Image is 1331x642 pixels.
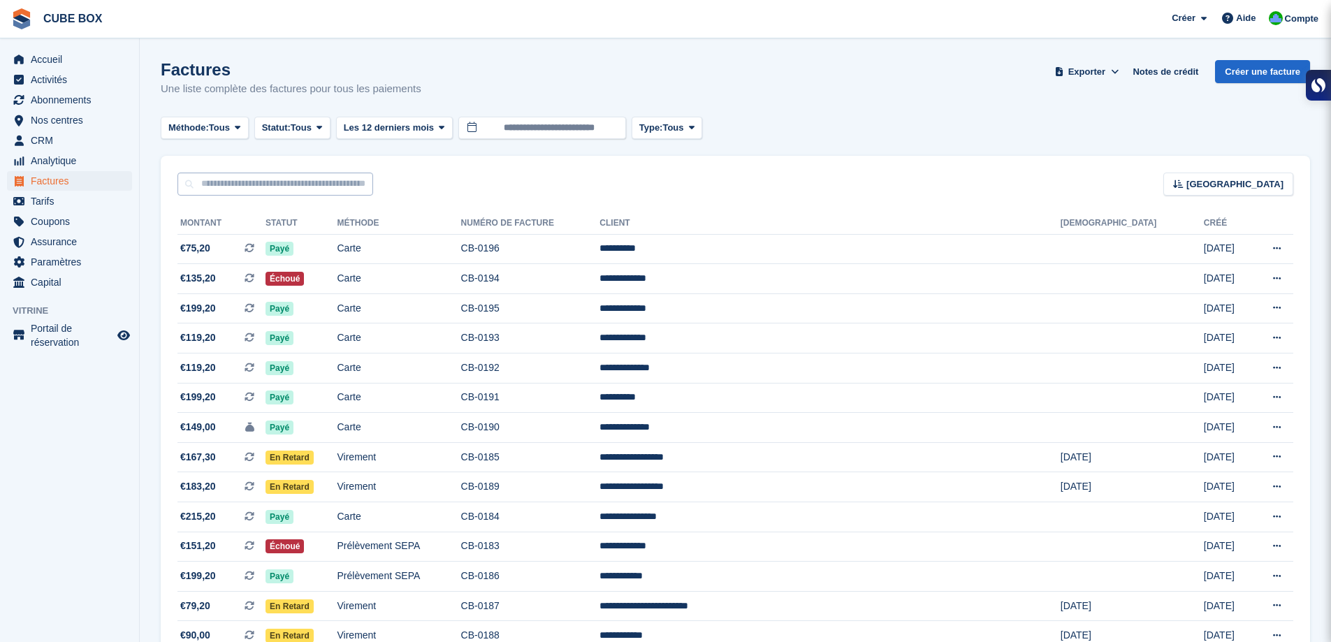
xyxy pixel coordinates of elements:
[161,117,249,140] button: Méthode: Tous
[7,50,132,69] a: menu
[7,191,132,211] a: menu
[337,234,460,264] td: Carte
[7,70,132,89] a: menu
[7,171,132,191] a: menu
[336,117,453,140] button: Les 12 derniers mois
[461,502,600,532] td: CB-0184
[11,8,32,29] img: stora-icon-8386f47178a22dfd0bd8f6a31ec36ba5ce8667c1dd55bd0f319d3a0aa187defe.svg
[266,599,314,613] span: En retard
[1215,60,1310,83] a: Créer une facture
[1204,502,1250,532] td: [DATE]
[337,323,460,353] td: Carte
[632,117,703,140] button: Type: Tous
[1204,264,1250,294] td: [DATE]
[1052,60,1121,83] button: Exporter
[31,131,115,150] span: CRM
[1204,472,1250,502] td: [DATE]
[31,50,115,69] span: Accueil
[31,110,115,130] span: Nos centres
[180,271,216,286] span: €135,20
[461,234,600,264] td: CB-0196
[1204,383,1250,413] td: [DATE]
[337,472,460,502] td: Virement
[168,121,209,135] span: Méthode:
[177,212,266,235] th: Montant
[461,264,600,294] td: CB-0194
[662,121,683,135] span: Tous
[344,121,434,135] span: Les 12 derniers mois
[337,442,460,472] td: Virement
[266,451,314,465] span: En retard
[180,420,216,435] span: €149,00
[639,121,663,135] span: Type:
[161,60,421,79] h1: Factures
[209,121,230,135] span: Tous
[1204,591,1250,621] td: [DATE]
[461,442,600,472] td: CB-0185
[31,191,115,211] span: Tarifs
[180,539,216,553] span: €151,20
[337,413,460,443] td: Carte
[1068,65,1105,79] span: Exporter
[1204,234,1250,264] td: [DATE]
[1172,11,1195,25] span: Créer
[461,293,600,323] td: CB-0195
[266,302,293,316] span: Payé
[266,421,293,435] span: Payé
[461,353,600,384] td: CB-0192
[461,591,600,621] td: CB-0187
[180,569,216,583] span: €199,20
[266,242,293,256] span: Payé
[337,293,460,323] td: Carte
[31,272,115,292] span: Capital
[1061,472,1204,502] td: [DATE]
[461,413,600,443] td: CB-0190
[31,70,115,89] span: Activités
[337,591,460,621] td: Virement
[599,212,1060,235] th: Client
[180,599,210,613] span: €79,20
[31,252,115,272] span: Paramètres
[7,321,132,349] a: menu
[337,264,460,294] td: Carte
[337,212,460,235] th: Méthode
[7,110,132,130] a: menu
[31,212,115,231] span: Coupons
[13,304,139,318] span: Vitrine
[266,272,304,286] span: Échoué
[180,450,216,465] span: €167,30
[337,383,460,413] td: Carte
[1269,11,1283,25] img: Cube Box
[31,171,115,191] span: Factures
[180,509,216,524] span: €215,20
[266,391,293,404] span: Payé
[1204,442,1250,472] td: [DATE]
[1204,413,1250,443] td: [DATE]
[266,212,337,235] th: Statut
[7,131,132,150] a: menu
[1285,12,1318,26] span: Compte
[115,327,132,344] a: Boutique d'aperçu
[7,151,132,170] a: menu
[180,390,216,404] span: €199,20
[461,532,600,562] td: CB-0183
[180,330,216,345] span: €119,20
[1204,353,1250,384] td: [DATE]
[180,301,216,316] span: €199,20
[1204,293,1250,323] td: [DATE]
[337,353,460,384] td: Carte
[266,331,293,345] span: Payé
[461,562,600,592] td: CB-0186
[461,323,600,353] td: CB-0193
[461,472,600,502] td: CB-0189
[337,562,460,592] td: Prélèvement SEPA
[7,252,132,272] a: menu
[7,90,132,110] a: menu
[7,232,132,251] a: menu
[337,502,460,532] td: Carte
[266,539,304,553] span: Échoué
[7,272,132,292] a: menu
[266,480,314,494] span: En retard
[1186,177,1283,191] span: [GEOGRAPHIC_DATA]
[262,121,291,135] span: Statut:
